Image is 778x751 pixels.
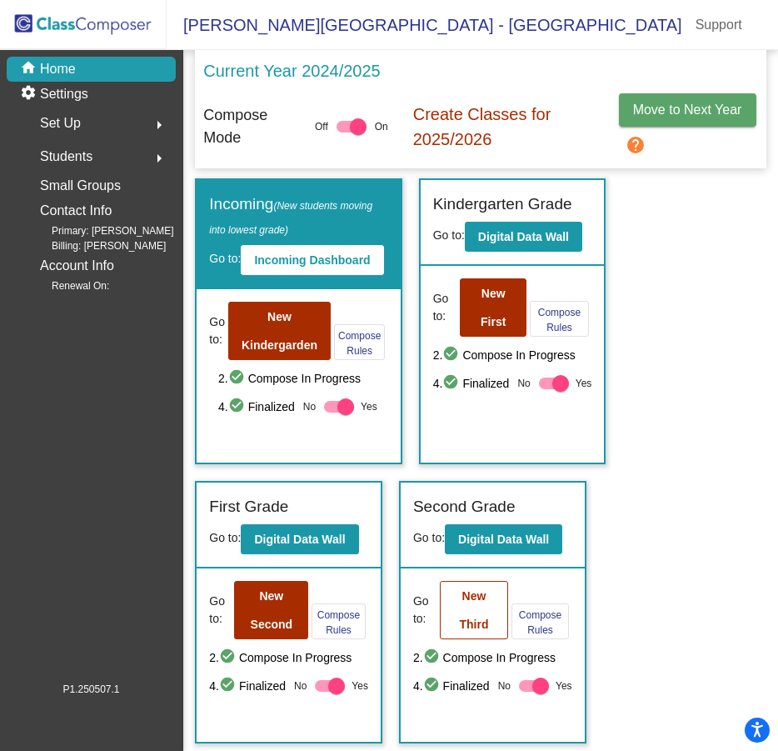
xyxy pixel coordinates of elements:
[303,399,316,414] span: No
[626,135,646,155] mat-icon: help
[375,119,388,134] span: On
[25,278,109,293] span: Renewal On:
[209,593,231,628] span: Go to:
[413,593,436,628] span: Go to:
[167,12,682,38] span: [PERSON_NAME][GEOGRAPHIC_DATA] - [GEOGRAPHIC_DATA]
[517,376,530,391] span: No
[633,103,742,117] span: Move to Next Year
[460,278,526,337] button: New First
[413,648,572,668] span: 2. Compose In Progress
[218,368,388,388] span: 2. Compose In Progress
[433,373,510,393] span: 4. Finalized
[481,287,506,328] b: New First
[209,252,241,265] span: Go to:
[25,223,174,238] span: Primary: [PERSON_NAME]
[209,313,225,348] span: Go to:
[465,222,582,252] button: Digital Data Wall
[209,676,286,696] span: 4. Finalized
[203,58,380,83] p: Current Year 2024/2025
[423,676,443,696] mat-icon: check_circle
[459,589,488,631] b: New Third
[219,676,239,696] mat-icon: check_circle
[442,373,462,393] mat-icon: check_circle
[251,589,293,631] b: New Second
[228,302,331,360] button: New Kindergarden
[209,648,368,668] span: 2. Compose In Progress
[433,345,592,365] span: 2. Compose In Progress
[361,397,377,417] span: Yes
[242,310,317,352] b: New Kindergarden
[530,301,589,337] button: Compose Rules
[413,102,594,152] p: Create Classes for 2025/2026
[209,200,372,236] span: (New students moving into lowest grade)
[413,495,516,519] label: Second Grade
[352,676,368,696] span: Yes
[209,495,288,519] label: First Grade
[334,324,385,360] button: Compose Rules
[413,676,490,696] span: 4. Finalized
[433,193,572,217] label: Kindergarten Grade
[445,524,562,554] button: Digital Data Wall
[228,397,248,417] mat-icon: check_circle
[219,648,239,668] mat-icon: check_circle
[458,533,549,546] b: Digital Data Wall
[254,533,345,546] b: Digital Data Wall
[478,230,569,243] b: Digital Data Wall
[40,199,112,223] p: Contact Info
[254,253,370,267] b: Incoming Dashboard
[228,368,248,388] mat-icon: check_circle
[25,238,166,253] span: Billing: [PERSON_NAME]
[241,524,358,554] button: Digital Data Wall
[682,12,756,38] a: Support
[209,531,241,544] span: Go to:
[149,148,169,168] mat-icon: arrow_right
[312,603,365,639] button: Compose Rules
[619,93,756,127] button: Move to Next Year
[40,174,121,198] p: Small Groups
[511,603,569,639] button: Compose Rules
[294,678,307,693] span: No
[576,373,592,393] span: Yes
[234,581,308,639] button: New Second
[40,112,81,135] span: Set Up
[498,678,511,693] span: No
[40,84,88,104] p: Settings
[442,345,462,365] mat-icon: check_circle
[315,119,328,134] span: Off
[20,84,40,104] mat-icon: settings
[209,193,387,240] label: Incoming
[149,115,169,135] mat-icon: arrow_right
[40,254,114,278] p: Account Info
[40,145,92,168] span: Students
[413,531,445,544] span: Go to:
[440,581,508,639] button: New Third
[423,648,443,668] mat-icon: check_circle
[556,676,572,696] span: Yes
[433,228,465,242] span: Go to:
[241,245,383,275] button: Incoming Dashboard
[20,59,40,79] mat-icon: home
[433,290,457,325] span: Go to:
[203,104,290,149] p: Compose Mode
[40,59,76,79] p: Home
[218,397,295,417] span: 4. Finalized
